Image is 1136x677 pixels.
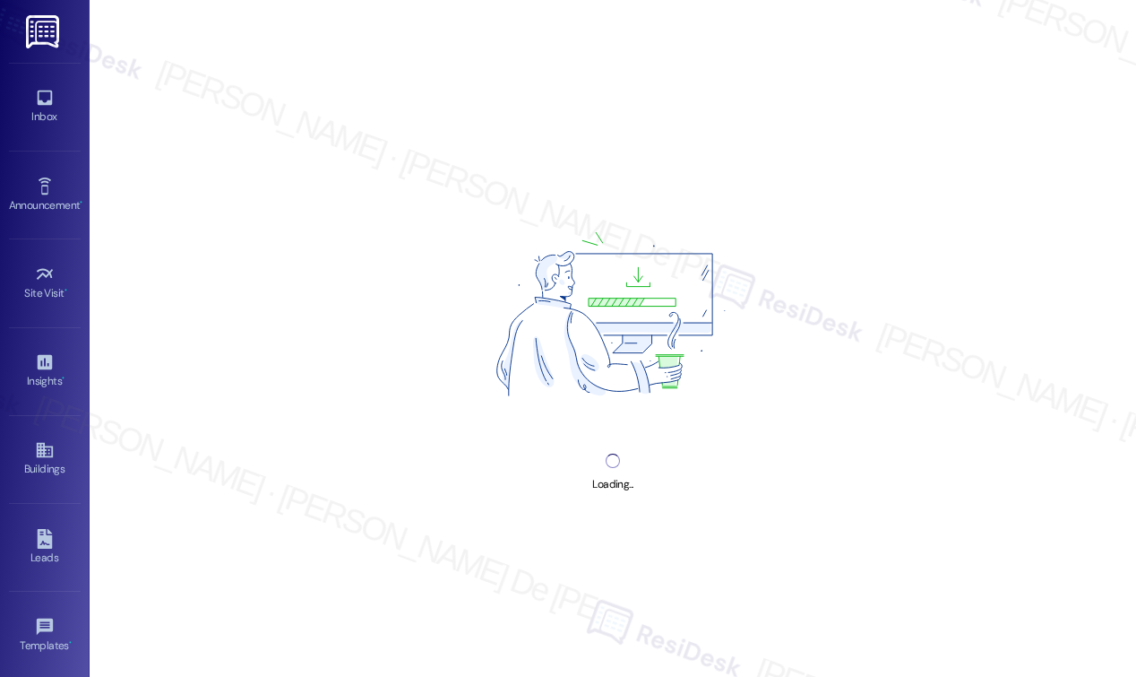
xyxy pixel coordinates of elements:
span: • [80,196,82,209]
a: Buildings [9,435,81,483]
a: Templates • [9,612,81,660]
span: • [69,637,72,649]
a: Insights • [9,347,81,395]
img: ResiDesk Logo [26,15,63,48]
div: Loading... [592,475,633,494]
a: Leads [9,524,81,572]
span: • [65,284,67,297]
a: Site Visit • [9,259,81,308]
span: • [62,372,65,385]
a: Inbox [9,82,81,131]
